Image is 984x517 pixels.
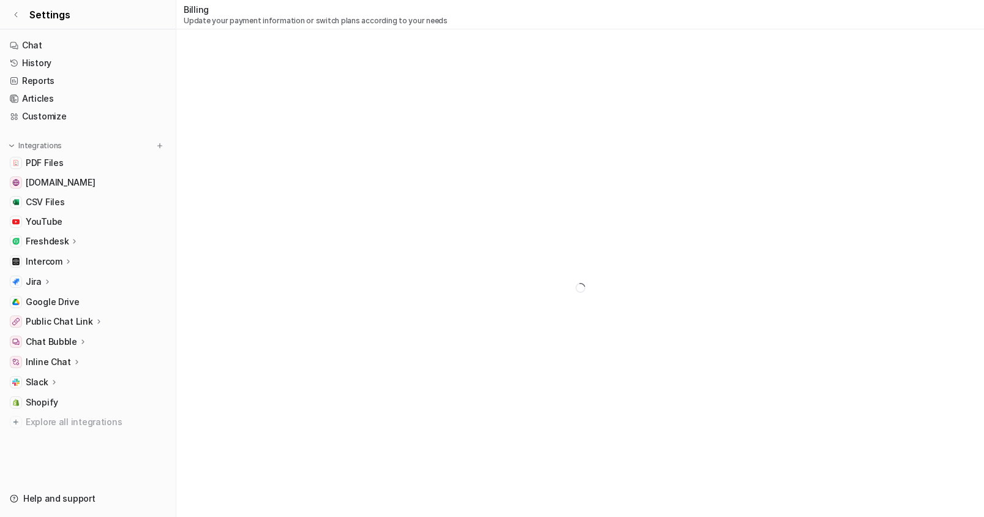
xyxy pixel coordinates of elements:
[12,318,20,325] img: Public Chat Link
[5,213,171,230] a: YouTubeYouTube
[184,16,448,26] p: Update your payment information or switch plans according to your needs
[29,7,70,22] span: Settings
[12,379,20,386] img: Slack
[12,278,20,285] img: Jira
[12,358,20,366] img: Inline Chat
[5,55,171,72] a: History
[12,238,20,245] img: Freshdesk
[5,394,171,411] a: ShopifyShopify
[5,194,171,211] a: CSV FilesCSV Files
[184,3,448,26] div: Billing
[5,293,171,311] a: Google DriveGoogle Drive
[12,258,20,265] img: Intercom
[12,218,20,225] img: YouTube
[26,296,80,308] span: Google Drive
[26,157,63,169] span: PDF Files
[26,216,62,228] span: YouTube
[26,255,62,268] p: Intercom
[7,142,16,150] img: expand menu
[18,141,62,151] p: Integrations
[10,416,22,428] img: explore all integrations
[5,413,171,431] a: Explore all integrations
[5,90,171,107] a: Articles
[5,490,171,507] a: Help and support
[12,298,20,306] img: Google Drive
[12,338,20,345] img: Chat Bubble
[26,376,48,388] p: Slack
[5,140,66,152] button: Integrations
[12,179,20,186] img: www.estarli.co.uk
[5,72,171,89] a: Reports
[26,412,166,432] span: Explore all integrations
[26,336,77,348] p: Chat Bubble
[12,159,20,167] img: PDF Files
[156,142,164,150] img: menu_add.svg
[26,196,64,208] span: CSV Files
[12,198,20,206] img: CSV Files
[26,315,93,328] p: Public Chat Link
[26,276,42,288] p: Jira
[26,176,95,189] span: [DOMAIN_NAME]
[5,174,171,191] a: www.estarli.co.uk[DOMAIN_NAME]
[26,356,71,368] p: Inline Chat
[12,399,20,406] img: Shopify
[5,154,171,172] a: PDF FilesPDF Files
[26,396,58,409] span: Shopify
[5,37,171,54] a: Chat
[26,235,69,247] p: Freshdesk
[5,108,171,125] a: Customize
